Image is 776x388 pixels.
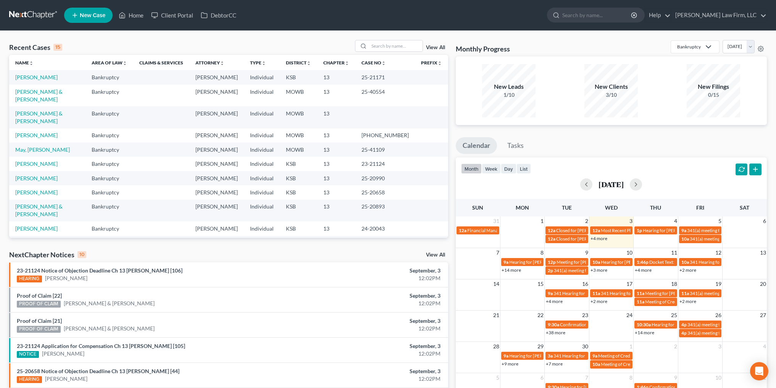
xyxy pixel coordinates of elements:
div: 1/10 [482,91,536,99]
a: Home [115,8,147,22]
a: Area of Lawunfold_more [92,60,127,66]
td: KSB [280,236,317,265]
td: [PERSON_NAME] [189,236,244,265]
span: 14 [492,279,500,289]
a: DebtorCC [197,8,240,22]
span: 341(a) meeting for [PERSON_NAME] [690,290,763,296]
span: 11 [670,248,678,257]
span: 11a [592,290,600,296]
span: 10:30a [637,322,651,327]
a: [PERSON_NAME] [15,132,58,138]
span: 16 [581,279,589,289]
td: [PERSON_NAME] [189,106,244,128]
span: Meeting for [PERSON_NAME] [557,259,616,265]
span: 27 [759,311,767,320]
div: New Clients [584,82,638,91]
td: Individual [244,85,280,106]
a: Calendar [456,137,497,154]
a: [PERSON_NAME] [42,350,84,358]
button: month [461,164,482,174]
td: KSB [280,221,317,236]
span: 9a [548,290,553,296]
a: Districtunfold_more [286,60,311,66]
span: Meeting of Creditors for [PERSON_NAME] [598,353,683,359]
div: NextChapter Notices [9,250,86,259]
input: Search by name... [562,8,632,22]
span: Hearing for [PERSON_NAME] [509,259,569,265]
div: Bankruptcy [677,43,701,50]
i: unfold_more [437,61,442,66]
span: 22 [537,311,544,320]
span: 19 [715,279,722,289]
td: Individual [244,143,280,157]
a: +3 more [590,267,607,273]
td: MOWB [280,143,317,157]
td: Bankruptcy [86,85,133,106]
div: September, 3 [304,317,440,325]
td: MOWB [280,106,317,128]
th: Claims & Services [133,55,189,70]
td: 24-21222 [355,236,415,265]
a: [PERSON_NAME] [45,375,87,383]
div: HEARING [17,276,42,282]
div: Recent Cases [9,43,62,52]
td: 13 [317,85,355,106]
span: 10a [592,361,600,367]
div: September, 3 [304,367,440,375]
h3: Monthly Progress [456,44,510,53]
td: [PERSON_NAME] [189,85,244,106]
span: Sun [472,204,483,211]
a: +2 more [679,267,696,273]
span: Tue [562,204,572,211]
button: list [516,164,531,174]
td: Bankruptcy [86,143,133,157]
span: 12a [592,228,600,233]
span: Wed [605,204,618,211]
a: May, [PERSON_NAME] [15,146,70,153]
span: 341(a) meeting for [PERSON_NAME] [687,330,761,336]
td: MOWB [280,85,317,106]
td: Bankruptcy [86,236,133,265]
span: 6 [762,216,767,226]
span: Sat [740,204,749,211]
span: 12 [715,248,722,257]
span: 341 Hearing for [PERSON_NAME] [690,259,758,265]
span: 10 [626,248,633,257]
a: View All [426,252,445,258]
td: 25-40554 [355,85,415,106]
span: 1:46p [637,259,649,265]
td: KSB [280,70,317,84]
a: [PERSON_NAME] Law Firm, LLC [671,8,766,22]
td: [PERSON_NAME] [189,70,244,84]
td: [PERSON_NAME] [189,185,244,199]
td: Individual [244,221,280,236]
span: 18 [670,279,678,289]
span: Meeting of Creditors for [PERSON_NAME] [645,299,730,305]
a: [PERSON_NAME] & [PERSON_NAME] [15,88,63,103]
td: Bankruptcy [86,171,133,185]
a: Attorneyunfold_more [195,60,224,66]
a: [PERSON_NAME] & [PERSON_NAME] [15,110,63,124]
td: [PERSON_NAME] [189,157,244,171]
span: 4 [762,342,767,351]
span: 9a [592,353,597,359]
span: 28 [492,342,500,351]
div: 10 [77,251,86,258]
div: New Filings [687,82,740,91]
span: 12a [548,236,555,242]
span: 2p [548,268,553,273]
span: 10a [681,236,689,242]
td: 23-21124 [355,157,415,171]
td: 13 [317,106,355,128]
span: 15 [537,279,544,289]
a: +2 more [590,298,607,304]
span: Meeting for [PERSON_NAME] [645,290,705,296]
span: 6 [540,373,544,382]
div: 12:02PM [304,350,440,358]
a: [PERSON_NAME] [15,74,58,80]
div: 12:02PM [304,375,440,383]
td: Individual [244,185,280,199]
span: 9a [503,353,508,359]
div: HEARING [17,376,42,383]
div: PROOF OF CLAIM [17,326,61,333]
